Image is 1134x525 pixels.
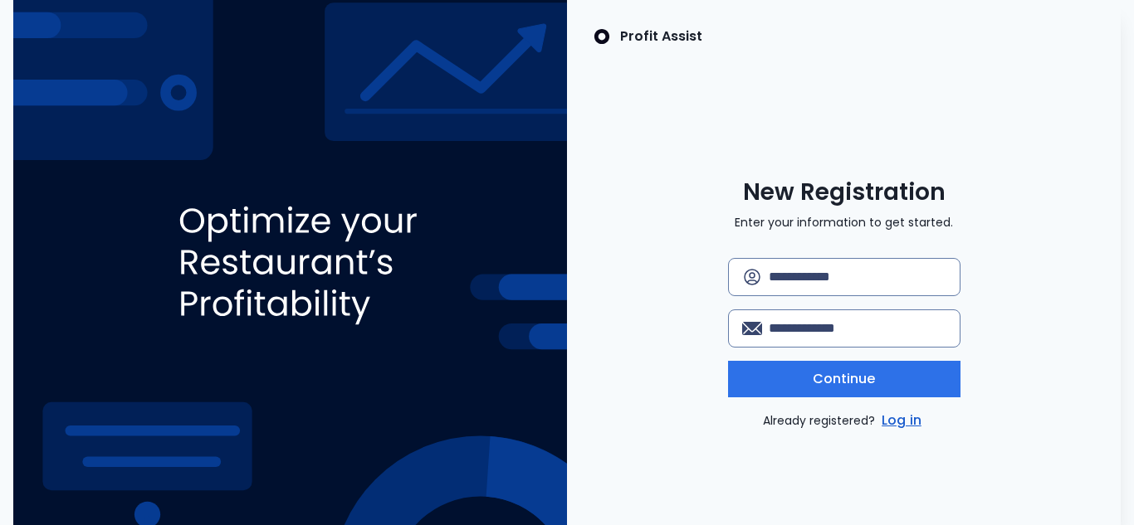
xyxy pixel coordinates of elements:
p: Profit Assist [620,27,702,46]
a: Log in [878,411,925,430]
p: Enter your information to get started. [735,214,953,231]
button: Continue [728,361,960,397]
span: Continue [813,369,876,389]
img: SpotOn Logo [594,27,610,46]
span: New Registration [743,177,946,207]
p: Already registered? [763,411,925,430]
